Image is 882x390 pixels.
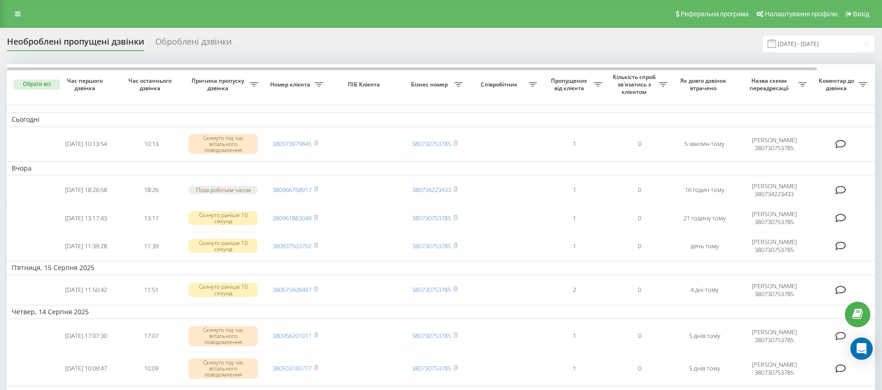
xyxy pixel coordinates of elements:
a: 380961883049 [272,214,312,222]
td: 1 [542,205,607,231]
div: Необроблені пропущені дзвінки [7,37,144,51]
a: 380730753785 [412,139,451,148]
td: [PERSON_NAME] 380730753785 [737,277,811,303]
td: 1 [542,353,607,384]
td: [DATE] 18:26:58 [53,177,119,203]
td: [DATE] 13:17:43 [53,205,119,231]
span: Назва схеми переадресації [742,77,798,92]
span: Вихід [853,10,869,18]
td: 0 [607,321,672,351]
div: Оброблені дзвінки [155,37,232,51]
td: 10:09 [119,353,184,384]
span: Співробітник [472,81,529,88]
td: 18:26 [119,177,184,203]
td: 0 [607,233,672,259]
td: 11:51 [119,277,184,303]
div: Open Intercom Messenger [850,337,873,360]
div: Скинуто раніше 10 секунд [188,283,258,297]
td: 0 [607,277,672,303]
td: 5 днів тому [672,353,737,384]
span: Бізнес номер [407,81,454,88]
span: Реферальна програма [681,10,749,18]
td: 0 [607,177,672,203]
a: 380730753785 [412,331,451,340]
a: 380956201011 [272,331,312,340]
span: Кількість спроб зв'язатись з клієнтом [611,73,659,95]
a: 380730753785 [412,214,451,222]
div: Скинуто раніше 10 секунд [188,239,258,253]
td: 2 [542,277,607,303]
a: 380966768917 [272,185,312,194]
span: Час останнього дзвінка [126,77,176,92]
span: ПІБ Клієнта [336,81,394,88]
div: Поза робочим часом [188,186,258,194]
a: 380937503702 [272,242,312,250]
a: 380730753785 [412,285,451,294]
td: 4 дні тому [672,277,737,303]
td: 21 годину тому [672,205,737,231]
a: 380675608497 [272,285,312,294]
span: Номер клієнта [267,81,315,88]
a: 380973979845 [272,139,312,148]
td: [DATE] 17:07:30 [53,321,119,351]
div: Скинуто під час вітального повідомлення [188,326,258,346]
a: 380730753785 [412,242,451,250]
td: 1 [542,129,607,159]
td: [DATE] 10:13:54 [53,129,119,159]
a: 380734223433 [412,185,451,194]
a: 380730753785 [412,364,451,372]
td: день тому [672,233,737,259]
td: 10:13 [119,129,184,159]
td: 1 [542,233,607,259]
td: [DATE] 10:09:47 [53,353,119,384]
span: Коментар до дзвінка [816,77,859,92]
span: Налаштування профілю [765,10,837,18]
td: 11:39 [119,233,184,259]
div: Скинуто під час вітального повідомлення [188,358,258,379]
span: Як довго дзвінок втрачено [679,77,729,92]
td: 16 годин тому [672,177,737,203]
button: Обрати всі [13,79,60,90]
td: [PERSON_NAME] 380730753785 [737,205,811,231]
span: Причина пропуску дзвінка [188,77,250,92]
span: Час першого дзвінка [61,77,111,92]
td: [PERSON_NAME] 380734223433 [737,177,811,203]
td: [DATE] 11:39:28 [53,233,119,259]
td: [PERSON_NAME] 380730753785 [737,233,811,259]
td: [PERSON_NAME] 380730753785 [737,353,811,384]
td: 1 [542,177,607,203]
td: 17:07 [119,321,184,351]
td: 13:17 [119,205,184,231]
td: 1 [542,321,607,351]
td: [PERSON_NAME] 380730753785 [737,321,811,351]
div: Скинуто під час вітального повідомлення [188,134,258,154]
span: Пропущених від клієнта [546,77,594,92]
td: 5 хвилин тому [672,129,737,159]
td: 0 [607,129,672,159]
td: 5 днів тому [672,321,737,351]
td: 0 [607,205,672,231]
td: 0 [607,353,672,384]
div: Скинуто раніше 10 секунд [188,211,258,225]
a: 380503169717 [272,364,312,372]
td: [DATE] 11:50:42 [53,277,119,303]
td: [PERSON_NAME] 380730753785 [737,129,811,159]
